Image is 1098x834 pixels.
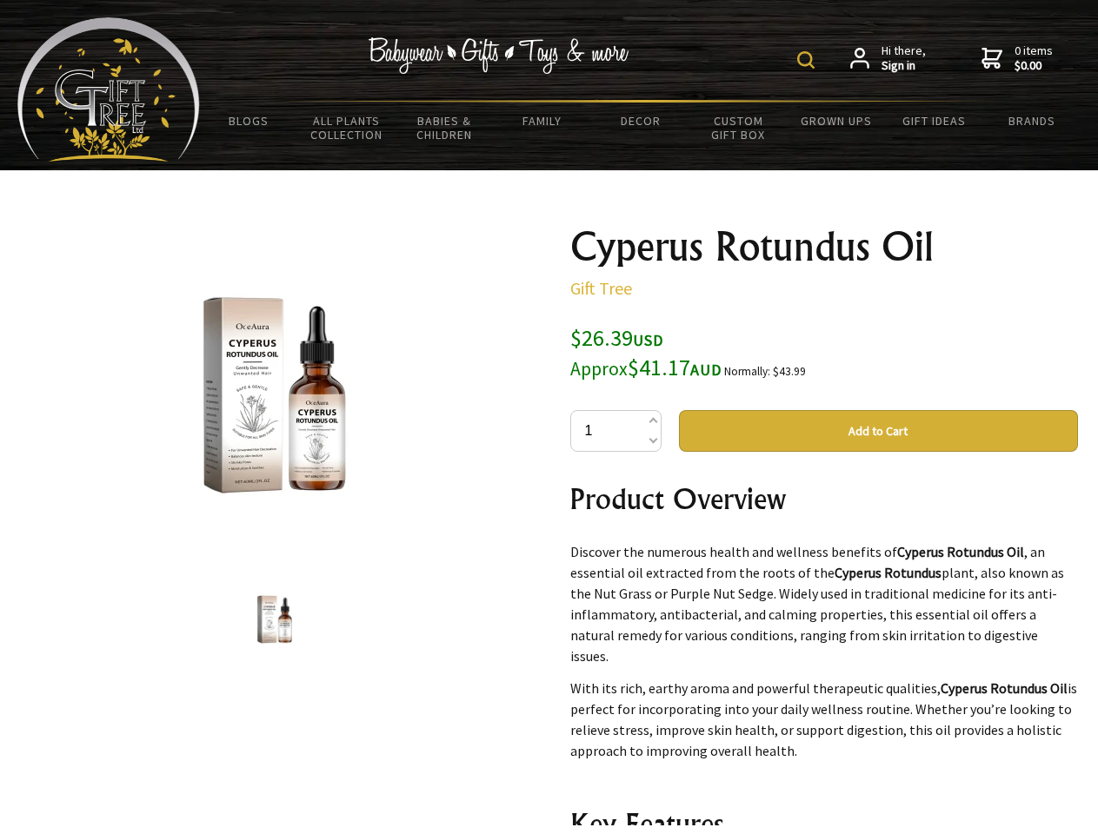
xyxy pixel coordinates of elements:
[570,541,1078,666] p: Discover the numerous health and wellness benefits of , an essential oil extracted from the roots...
[983,103,1081,139] a: Brands
[689,103,788,153] a: Custom Gift Box
[882,58,926,74] strong: Sign in
[570,478,1078,520] h2: Product Overview
[396,103,494,153] a: Babies & Children
[570,678,1078,761] p: With its rich, earthy aroma and powerful therapeutic qualities, is perfect for incorporating into...
[570,277,632,299] a: Gift Tree
[242,586,308,652] img: Cyperus Rotundus Oil
[679,410,1078,452] button: Add to Cart
[882,43,926,74] span: Hi there,
[570,357,628,381] small: Approx
[633,330,663,350] span: USD
[1015,58,1053,74] strong: $0.00
[941,679,1068,697] strong: Cyperus Rotundus Oil
[690,360,722,380] span: AUD
[591,103,689,139] a: Decor
[570,226,1078,268] h1: Cyperus Rotundus Oil
[724,364,806,379] small: Normally: $43.99
[797,51,815,69] img: product search
[298,103,396,153] a: All Plants Collection
[17,17,200,162] img: Babyware - Gifts - Toys and more...
[139,260,410,531] img: Cyperus Rotundus Oil
[835,564,942,581] strong: Cyperus Rotundus
[885,103,983,139] a: Gift Ideas
[570,323,722,381] span: $26.39 $41.17
[787,103,885,139] a: Grown Ups
[200,103,298,139] a: BLOGS
[369,37,629,74] img: Babywear - Gifts - Toys & more
[982,43,1053,74] a: 0 items$0.00
[897,543,1024,560] strong: Cyperus Rotundus Oil
[494,103,592,139] a: Family
[1015,43,1053,74] span: 0 items
[850,43,926,74] a: Hi there,Sign in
